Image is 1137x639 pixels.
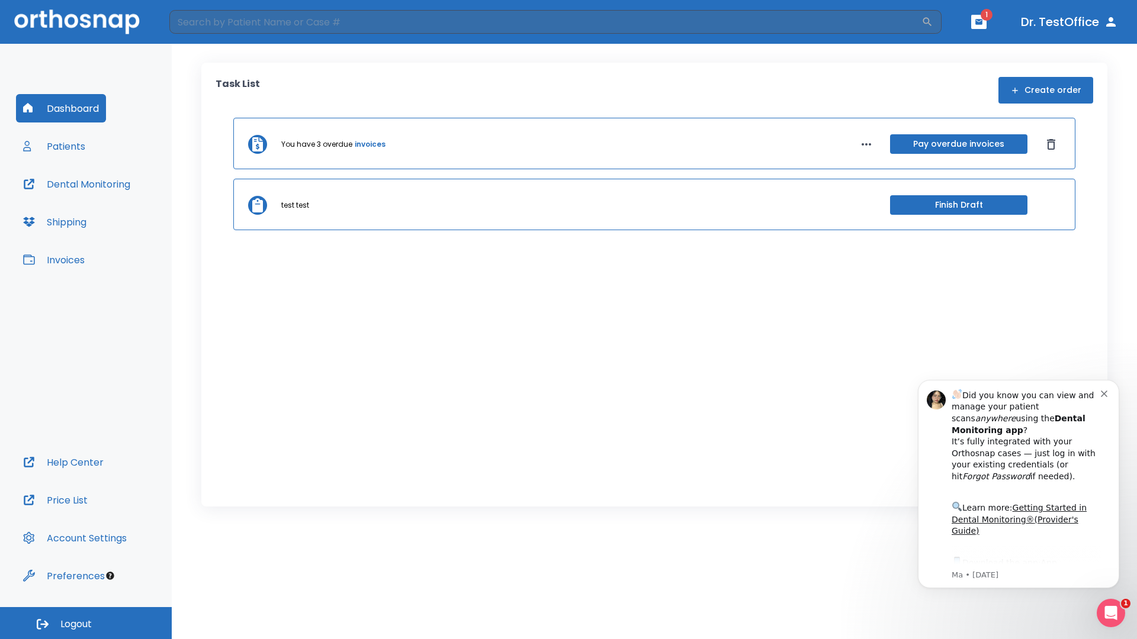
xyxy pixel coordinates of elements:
[1121,599,1130,608] span: 1
[1016,11,1123,33] button: Dr. TestOffice
[1097,599,1125,627] iframe: Intercom live chat
[52,196,157,217] a: App Store
[16,448,111,476] button: Help Center
[14,9,140,34] img: Orthosnap
[890,195,1027,215] button: Finish Draft
[900,362,1137,607] iframe: Intercom notifications message
[16,170,137,198] button: Dental Monitoring
[60,618,92,631] span: Logout
[105,570,115,581] div: Tooltip anchor
[201,25,210,35] button: Dismiss notification
[16,132,92,160] button: Patients
[355,139,386,150] a: invoices
[1042,135,1061,154] button: Dismiss
[890,134,1027,154] button: Pay overdue invoices
[16,94,106,122] button: Dashboard
[281,139,352,150] p: You have 3 overdue
[16,524,134,552] button: Account Settings
[52,208,201,218] p: Message from Ma, sent 3w ago
[281,200,309,211] p: test test
[16,246,92,274] button: Invoices
[16,208,94,236] button: Shipping
[16,486,95,514] button: Price List
[216,77,260,104] p: Task List
[981,9,993,21] span: 1
[169,10,921,34] input: Search by Patient Name or Case #
[16,561,112,590] button: Preferences
[998,77,1093,104] button: Create order
[52,193,201,253] div: Download the app: | ​ Let us know if you need help getting started!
